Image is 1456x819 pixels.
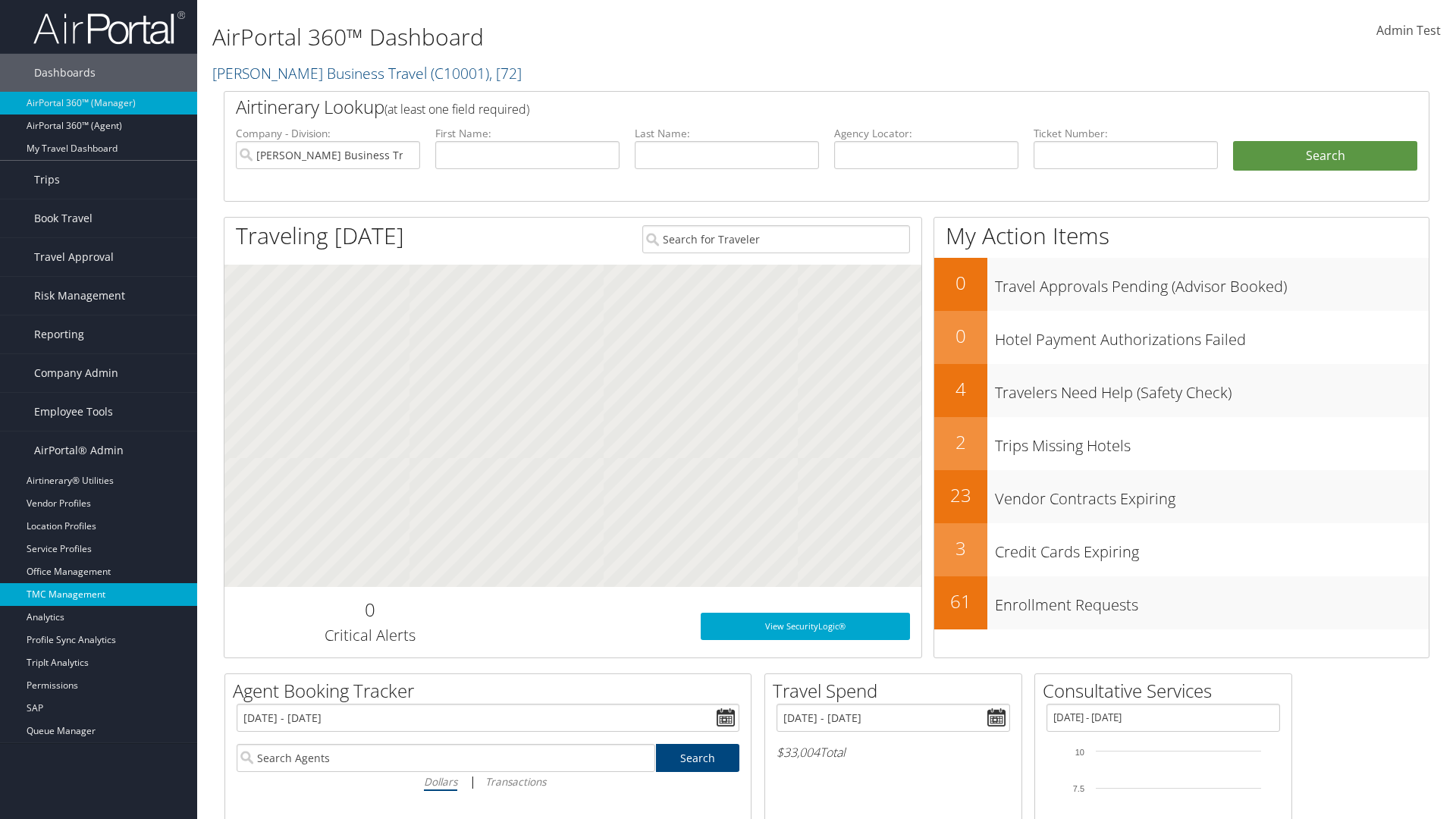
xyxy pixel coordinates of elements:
[934,364,1429,417] a: 4Travelers Need Help (Safety Check)
[934,482,987,508] h2: 23
[34,393,113,431] span: Employee Tools
[777,744,820,761] span: $33,004
[995,481,1429,510] h3: Vendor Contracts Expiring
[236,625,504,646] h3: Critical Alerts
[656,744,740,772] a: Search
[934,523,1429,576] a: 3Credit Cards Expiring
[431,63,489,83] span: ( C10001 )
[1376,8,1441,55] a: Admin Test
[236,597,504,623] h2: 0
[995,322,1429,350] h3: Hotel Payment Authorizations Failed
[1034,126,1218,141] label: Ticket Number:
[34,354,118,392] span: Company Admin
[834,126,1018,141] label: Agency Locator:
[34,431,124,469] span: AirPortal® Admin
[237,772,739,791] div: |
[34,277,125,315] span: Risk Management
[934,417,1429,470] a: 2Trips Missing Hotels
[995,375,1429,403] h3: Travelers Need Help (Safety Check)
[934,376,987,402] h2: 4
[934,588,987,614] h2: 61
[635,126,819,141] label: Last Name:
[1075,748,1084,757] tspan: 10
[237,744,655,772] input: Search Agents
[934,270,987,296] h2: 0
[34,54,96,92] span: Dashboards
[934,576,1429,629] a: 61Enrollment Requests
[995,268,1429,297] h3: Travel Approvals Pending (Advisor Booked)
[995,428,1429,457] h3: Trips Missing Hotels
[424,774,457,789] i: Dollars
[777,744,1010,761] h6: Total
[773,678,1021,704] h2: Travel Spend
[934,311,1429,364] a: 0Hotel Payment Authorizations Failed
[1073,784,1084,793] tspan: 7.5
[934,429,987,455] h2: 2
[212,63,522,83] a: [PERSON_NAME] Business Travel
[995,534,1429,563] h3: Credit Cards Expiring
[236,94,1317,120] h2: Airtinerary Lookup
[34,238,114,276] span: Travel Approval
[34,161,60,199] span: Trips
[1043,678,1291,704] h2: Consultative Services
[934,470,1429,523] a: 23Vendor Contracts Expiring
[1376,22,1441,39] span: Admin Test
[435,126,620,141] label: First Name:
[34,199,93,237] span: Book Travel
[1233,141,1417,171] button: Search
[233,678,751,704] h2: Agent Booking Tracker
[934,258,1429,311] a: 0Travel Approvals Pending (Advisor Booked)
[212,21,1031,53] h1: AirPortal 360™ Dashboard
[384,101,529,118] span: (at least one field required)
[701,613,910,640] a: View SecurityLogic®
[236,126,420,141] label: Company - Division:
[995,587,1429,616] h3: Enrollment Requests
[934,535,987,561] h2: 3
[33,10,185,45] img: airportal-logo.png
[236,220,404,252] h1: Traveling [DATE]
[934,323,987,349] h2: 0
[34,315,84,353] span: Reporting
[934,220,1429,252] h1: My Action Items
[489,63,522,83] span: , [ 72 ]
[642,225,910,253] input: Search for Traveler
[485,774,546,789] i: Transactions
